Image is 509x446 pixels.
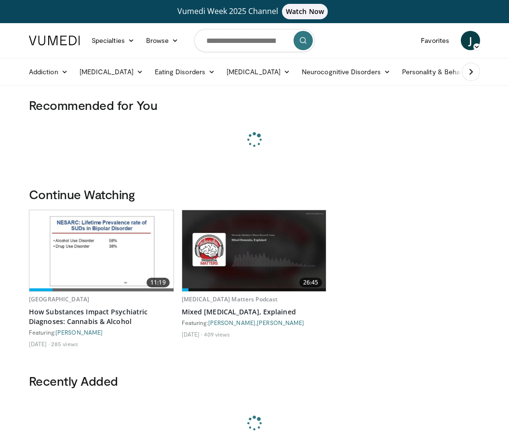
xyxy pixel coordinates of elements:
[29,328,174,336] div: Featuring:
[182,319,327,326] div: Featuring: ,
[282,4,328,19] span: Watch Now
[221,62,296,81] a: [MEDICAL_DATA]
[29,36,80,45] img: VuMedi Logo
[415,31,455,50] a: Favorites
[55,329,103,336] a: [PERSON_NAME]
[194,29,315,52] input: Search topics, interventions
[29,307,174,326] a: How Substances Impact Psychiatric Diagnoses: Cannabis & Alcohol
[29,373,480,389] h3: Recently Added
[461,31,480,50] a: J
[23,62,74,81] a: Addiction
[149,62,221,81] a: Eating Disorders
[182,295,278,303] a: [MEDICAL_DATA] Matters Podcast
[51,340,78,348] li: 285 views
[29,97,480,113] h3: Recommended for You
[182,330,202,338] li: [DATE]
[204,330,230,338] li: 409 views
[182,210,326,291] a: 26:45
[29,210,173,291] img: 8ed31553-b973-407d-8fed-c828679cd24f.620x360_q85_upscale.jpg
[182,307,327,317] a: Mixed [MEDICAL_DATA], Explained
[140,31,185,50] a: Browse
[86,31,140,50] a: Specialties
[29,187,480,202] h3: Continue Watching
[23,4,486,19] a: Vumedi Week 2025 ChannelWatch Now
[296,62,396,81] a: Neurocognitive Disorders
[29,340,50,348] li: [DATE]
[29,295,89,303] a: [GEOGRAPHIC_DATA]
[29,210,174,291] a: 11:19
[299,278,322,287] span: 26:45
[147,278,170,287] span: 11:19
[208,319,255,326] a: [PERSON_NAME]
[257,319,304,326] a: [PERSON_NAME]
[182,210,326,291] img: 906b48eb-8cd8-4fe5-a0ee-0d5d05081499.620x360_q85_upscale.jpg
[74,62,149,81] a: [MEDICAL_DATA]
